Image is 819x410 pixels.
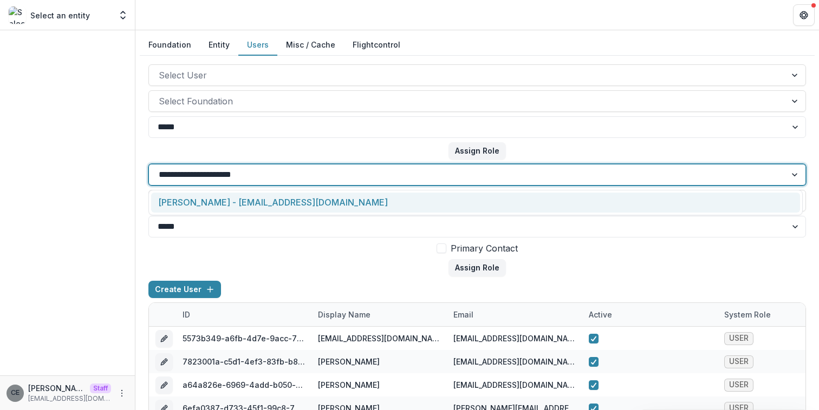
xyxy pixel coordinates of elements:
button: Misc / Cache [277,35,344,56]
button: edit [155,330,173,347]
button: Assign Role [448,259,506,276]
div: Display Name [311,303,447,326]
div: a64a826e-6969-4add-b050-b13618fb0a52 [183,379,305,391]
div: Display Name [311,309,377,320]
span: USER [729,334,749,343]
div: ID [176,303,311,326]
p: Staff [90,383,111,393]
div: email [447,309,480,320]
button: Assign Role [448,142,506,160]
button: edit [155,353,173,371]
button: Open entity switcher [115,4,131,26]
div: [EMAIL_ADDRESS][DOMAIN_NAME] [453,356,576,367]
div: 5573b349-a6fb-4d7e-9acc-730943fb045b [183,333,305,344]
div: Active [582,309,619,320]
span: USER [729,357,749,366]
div: [EMAIL_ADDRESS][DOMAIN_NAME] [453,379,576,391]
div: [PERSON_NAME] - [EMAIL_ADDRESS][DOMAIN_NAME] [151,193,800,213]
p: Select an entity [30,10,90,21]
div: email [447,303,582,326]
p: [PERSON_NAME] [28,382,86,394]
div: [PERSON_NAME] [318,356,380,367]
img: Select an entity [9,6,26,24]
span: USER [729,380,749,389]
div: [EMAIL_ADDRESS][DOMAIN_NAME] [318,333,440,344]
button: Get Help [793,4,815,26]
button: Create User [148,281,221,298]
p: [EMAIL_ADDRESS][DOMAIN_NAME] [28,394,111,404]
button: More [115,387,128,400]
button: Foundation [140,35,200,56]
div: Chiji Eke [11,389,19,396]
button: edit [155,376,173,394]
div: Active [582,303,718,326]
button: Users [238,35,277,56]
button: Entity [200,35,238,56]
div: [EMAIL_ADDRESS][DOMAIN_NAME] [453,333,576,344]
div: ID [176,309,197,320]
a: Flightcontrol [353,39,400,50]
div: System Role [718,309,777,320]
span: Primary Contact [451,242,518,255]
div: 7823001a-c5d1-4ef3-83fb-b8bd4f50ab9c [183,356,305,367]
div: [PERSON_NAME] [318,379,380,391]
